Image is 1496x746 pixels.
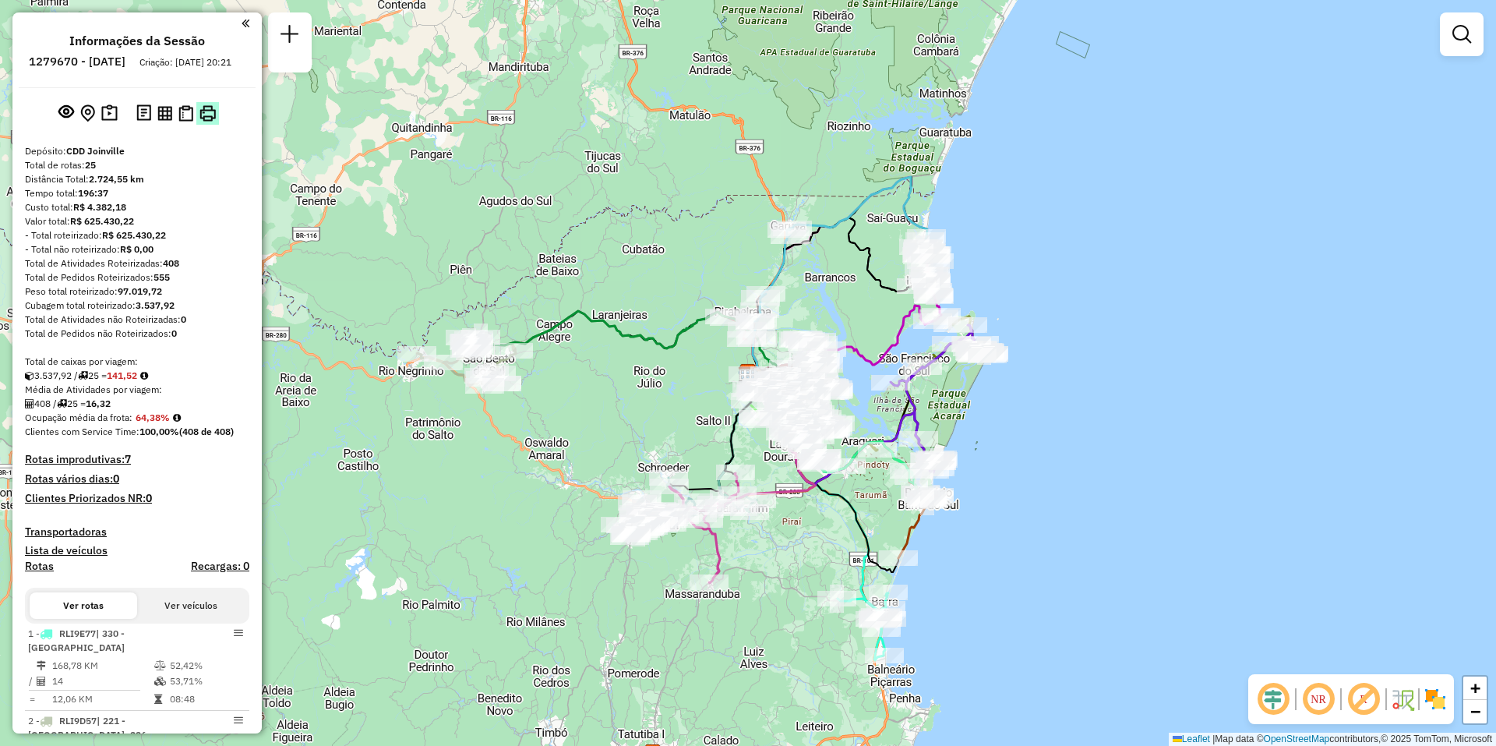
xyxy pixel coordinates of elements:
span: Clientes com Service Time: [25,426,139,437]
h4: Clientes Priorizados NR: [25,492,249,505]
a: Nova sessão e pesquisa [274,19,305,54]
em: Média calculada utilizando a maior ocupação (%Peso ou %Cubagem) de cada rota da sessão. Rotas cro... [173,413,181,422]
strong: 100,00% [139,426,179,437]
div: Valor total: [25,214,249,228]
span: Exibir rótulo [1345,681,1382,718]
strong: 0 [181,313,186,325]
strong: 3.537,92 [136,299,175,311]
div: Peso total roteirizado: [25,285,249,299]
i: Total de Atividades [37,677,46,686]
strong: R$ 625.430,22 [70,215,134,227]
i: Total de rotas [57,399,67,408]
strong: 7 [125,452,131,466]
strong: 0 [171,327,177,339]
strong: R$ 0,00 [120,243,153,255]
button: Ver veículos [137,592,245,619]
i: Distância Total [37,661,46,670]
strong: 25 [85,159,96,171]
div: - Total roteirizado: [25,228,249,242]
h6: 1279670 - [DATE] [29,55,125,69]
td: 14 [51,674,153,689]
div: Total de Atividades não Roteirizadas: [25,313,249,327]
td: 168,78 KM [51,658,153,674]
strong: 196:37 [78,187,108,199]
strong: R$ 625.430,22 [102,229,166,241]
em: Opções [234,628,243,638]
td: = [28,691,36,707]
a: Rotas [25,560,54,573]
h4: Rotas vários dias: [25,472,249,486]
a: Clique aqui para minimizar o painel [242,14,249,32]
a: Leaflet [1173,734,1210,744]
div: Total de Atividades Roteirizadas: [25,256,249,270]
td: 08:48 [169,691,243,707]
strong: 555 [153,271,170,283]
a: OpenStreetMap [1264,734,1330,744]
img: CDD Joinville [738,363,758,384]
h4: Transportadoras [25,525,249,539]
strong: 141,52 [107,369,137,381]
button: Exibir sessão original [55,101,77,126]
button: Painel de Sugestão [98,101,121,126]
strong: 0 [113,472,119,486]
button: Logs desbloquear sessão [133,101,154,126]
div: Map data © contributors,© 2025 TomTom, Microsoft [1169,733,1496,746]
strong: R$ 4.382,18 [73,201,126,213]
img: Exibir/Ocultar setores [1423,687,1448,712]
div: Total de rotas: [25,158,249,172]
strong: 408 [163,257,179,269]
strong: (408 de 408) [179,426,234,437]
button: Imprimir Rotas [196,102,219,125]
div: Tempo total: [25,186,249,200]
span: Ocultar deslocamento [1254,681,1292,718]
div: 408 / 25 = [25,397,249,411]
i: Cubagem total roteirizado [25,371,34,380]
div: Criação: [DATE] 20:21 [133,55,238,69]
strong: 97.019,72 [118,285,162,297]
div: - Total não roteirizado: [25,242,249,256]
a: Zoom out [1463,700,1487,723]
i: % de utilização da cubagem [154,677,166,686]
i: Tempo total em rota [154,695,162,704]
a: Exibir filtros [1446,19,1477,50]
td: 53,71% [169,674,243,689]
span: | [1212,734,1215,744]
div: Distância Total: [25,172,249,186]
strong: 0 [146,491,152,505]
div: Total de Pedidos Roteirizados: [25,270,249,285]
span: − [1470,702,1480,721]
i: % de utilização do peso [154,661,166,670]
td: 12,06 KM [51,691,153,707]
div: Total de caixas por viagem: [25,355,249,369]
i: Total de rotas [78,371,88,380]
div: Total de Pedidos não Roteirizados: [25,327,249,341]
button: Visualizar relatório de Roteirização [154,102,175,123]
em: Opções [234,716,243,725]
span: RLI9E77 [59,628,96,639]
div: Custo total: [25,200,249,214]
button: Centralizar mapa no depósito ou ponto de apoio [77,101,98,126]
i: Meta Caixas/viagem: 196,87 Diferença: -55,35 [140,371,148,380]
h4: Lista de veículos [25,544,249,557]
span: + [1470,678,1480,698]
div: Cubagem total roteirizado: [25,299,249,313]
h4: Informações da Sessão [69,34,205,48]
strong: 16,32 [86,398,111,409]
button: Visualizar Romaneio [175,102,196,125]
strong: CDD Joinville [66,145,125,157]
div: 3.537,92 / 25 = [25,369,249,383]
h4: Rotas improdutivas: [25,453,249,466]
span: Ocupação média da frota: [25,412,132,423]
i: Total de Atividades [25,399,34,408]
a: Zoom in [1463,677,1487,700]
div: Depósito: [25,144,249,158]
strong: 2.724,55 km [89,173,144,185]
span: RLI9D57 [59,715,97,727]
td: / [28,674,36,689]
img: Fluxo de ruas [1390,687,1415,712]
button: Ver rotas [30,592,137,619]
h4: Recargas: 0 [191,560,249,573]
strong: 64,38% [136,412,170,423]
span: Ocultar NR [1300,681,1337,718]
